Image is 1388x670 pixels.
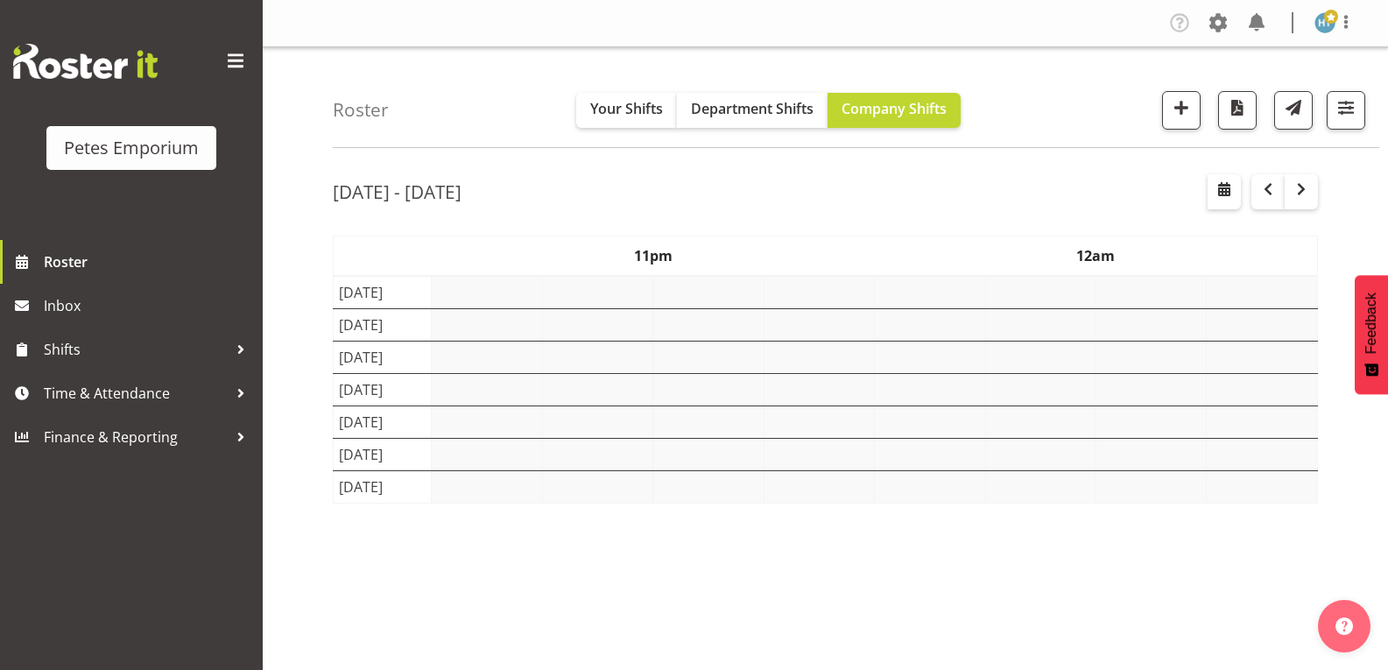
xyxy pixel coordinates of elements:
button: Company Shifts [828,93,961,128]
span: Finance & Reporting [44,424,228,450]
td: [DATE] [334,308,432,341]
td: [DATE] [334,276,432,309]
td: [DATE] [334,373,432,406]
th: 12am [875,236,1318,276]
span: Feedback [1363,293,1379,354]
span: Your Shifts [590,99,663,118]
h4: Roster [333,100,389,120]
button: Add a new shift [1162,91,1201,130]
td: [DATE] [334,406,432,438]
h2: [DATE] - [DATE] [333,180,461,203]
button: Filter Shifts [1327,91,1365,130]
img: helena-tomlin701.jpg [1314,12,1335,33]
span: Roster [44,249,254,275]
button: Select a specific date within the roster. [1208,174,1241,209]
span: Company Shifts [842,99,947,118]
img: help-xxl-2.png [1335,617,1353,635]
span: Inbox [44,293,254,319]
td: [DATE] [334,438,432,470]
span: Department Shifts [691,99,814,118]
button: Feedback - Show survey [1355,275,1388,394]
span: Shifts [44,336,228,363]
button: Your Shifts [576,93,677,128]
td: [DATE] [334,341,432,373]
img: Rosterit website logo [13,44,158,79]
button: Send a list of all shifts for the selected filtered period to all rostered employees. [1274,91,1313,130]
td: [DATE] [334,470,432,503]
button: Department Shifts [677,93,828,128]
span: Time & Attendance [44,380,228,406]
button: Download a PDF of the roster according to the set date range. [1218,91,1257,130]
div: Petes Emporium [64,135,199,161]
th: 11pm [432,236,875,276]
